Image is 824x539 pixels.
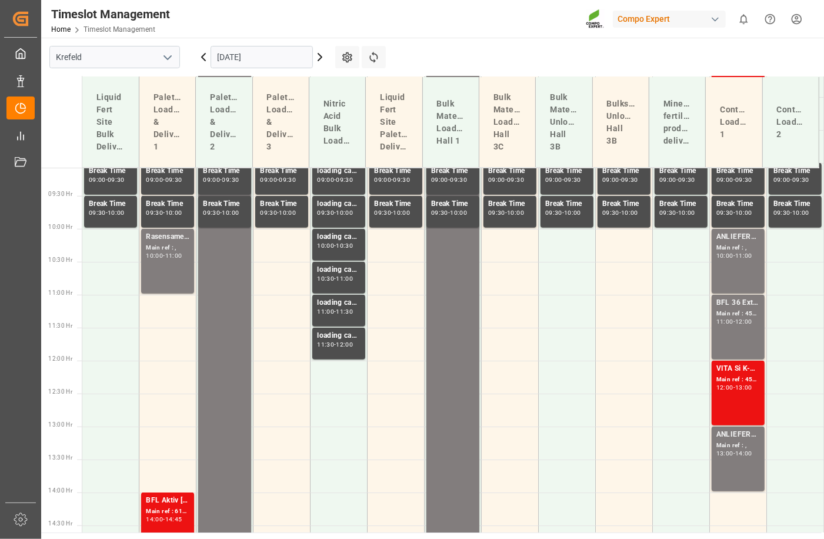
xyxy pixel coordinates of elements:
div: 10:00 [336,210,353,215]
div: Liquid Fert Site Paletts Delivery [375,86,412,158]
div: - [448,177,450,182]
div: 12:00 [336,342,353,347]
div: 09:30 [203,210,220,215]
div: 13:00 [716,451,733,456]
div: Break Time [203,198,246,210]
div: 09:30 [374,210,391,215]
div: 10:00 [735,210,752,215]
div: 11:30 [317,342,334,347]
div: - [334,210,336,215]
div: 11:00 [336,276,353,281]
div: 13:00 [735,385,752,390]
div: 09:30 [89,210,106,215]
div: 12:00 [735,319,752,324]
div: 09:30 [450,177,467,182]
div: 10:00 [165,210,182,215]
span: 13:00 Hr [48,421,72,428]
span: 11:30 Hr [48,322,72,329]
div: 10:00 [317,243,334,248]
div: BFL 36 Extra SL 1000L IBC [716,297,760,309]
span: 14:00 Hr [48,487,72,494]
div: - [448,210,450,215]
span: 09:30 Hr [48,191,72,197]
span: 10:30 Hr [48,257,72,263]
div: Break Time [89,198,132,210]
div: - [277,210,279,215]
div: - [334,243,336,248]
div: Break Time [146,198,189,210]
div: - [334,276,336,281]
span: 11:00 Hr [48,290,72,296]
div: Break Time [431,165,475,177]
div: 09:00 [260,177,277,182]
div: 10:00 [279,210,296,215]
div: Break Time [545,198,589,210]
div: - [505,177,507,182]
div: 09:30 [279,177,296,182]
div: 09:30 [678,177,695,182]
div: 09:30 [336,177,353,182]
div: loading capacity [317,264,361,276]
div: 09:00 [146,177,163,182]
span: 10:00 Hr [48,224,72,230]
div: Main ref : , [716,441,760,451]
div: - [733,319,735,324]
div: Break Time [203,165,246,177]
div: Bulk Material Unloading Hall 3B [545,86,582,158]
div: Container Loading 2 [772,99,809,145]
div: 10:00 [222,210,239,215]
div: 09:30 [507,177,524,182]
div: 10:00 [564,210,581,215]
div: 10:30 [317,276,334,281]
div: Break Time [659,165,703,177]
div: Main ref : 6100001947, 2000001300 [146,507,189,517]
div: ANLIEFERUNG CDUS682 [DATE] (JCAM) BigBag 900KG [716,429,760,441]
button: Help Center [757,6,783,32]
div: 09:30 [735,177,752,182]
div: Break Time [488,165,532,177]
div: Break Time [602,198,646,210]
div: - [562,210,564,215]
div: 09:30 [659,210,676,215]
div: 14:00 [146,517,163,522]
span: 12:00 Hr [48,355,72,362]
a: Home [51,25,71,34]
div: 09:00 [203,177,220,182]
div: loading capacity [317,198,361,210]
div: Break Time [716,198,760,210]
div: 09:30 [773,210,790,215]
div: 09:00 [89,177,106,182]
div: Break Time [260,198,303,210]
div: - [676,210,678,215]
div: - [505,210,507,215]
input: DD.MM.YYYY [211,46,313,68]
div: Break Time [260,165,303,177]
div: 09:00 [659,177,676,182]
div: 14:45 [165,517,182,522]
div: Break Time [374,198,418,210]
div: 10:00 [108,210,125,215]
div: loading capacity [317,165,361,177]
div: 09:00 [374,177,391,182]
div: - [562,177,564,182]
div: Timeslot Management [51,5,170,23]
div: 09:30 [317,210,334,215]
div: - [619,210,621,215]
div: Break Time [716,165,760,177]
div: 09:00 [431,177,448,182]
div: 10:00 [393,210,410,215]
div: Break Time [773,165,817,177]
div: - [391,177,393,182]
div: 09:30 [108,177,125,182]
div: 09:30 [165,177,182,182]
div: - [790,177,792,182]
div: Main ref : 4500001104, 2000000358 [716,375,760,385]
div: BFL Aktiv [DATE] SL 1000L IBC MTOFLO T NK 14-0-19 25kg (x40) INTBFL BORO SL 11%B 1000L IBC MTO (2... [146,495,189,507]
div: Paletts Loading & Delivery 1 [149,86,186,158]
span: 14:30 Hr [48,520,72,527]
div: Break Time [488,198,532,210]
div: 09:30 [716,210,733,215]
button: Compo Expert [613,8,730,30]
div: Compo Expert [613,11,726,28]
div: 11:30 [336,309,353,314]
